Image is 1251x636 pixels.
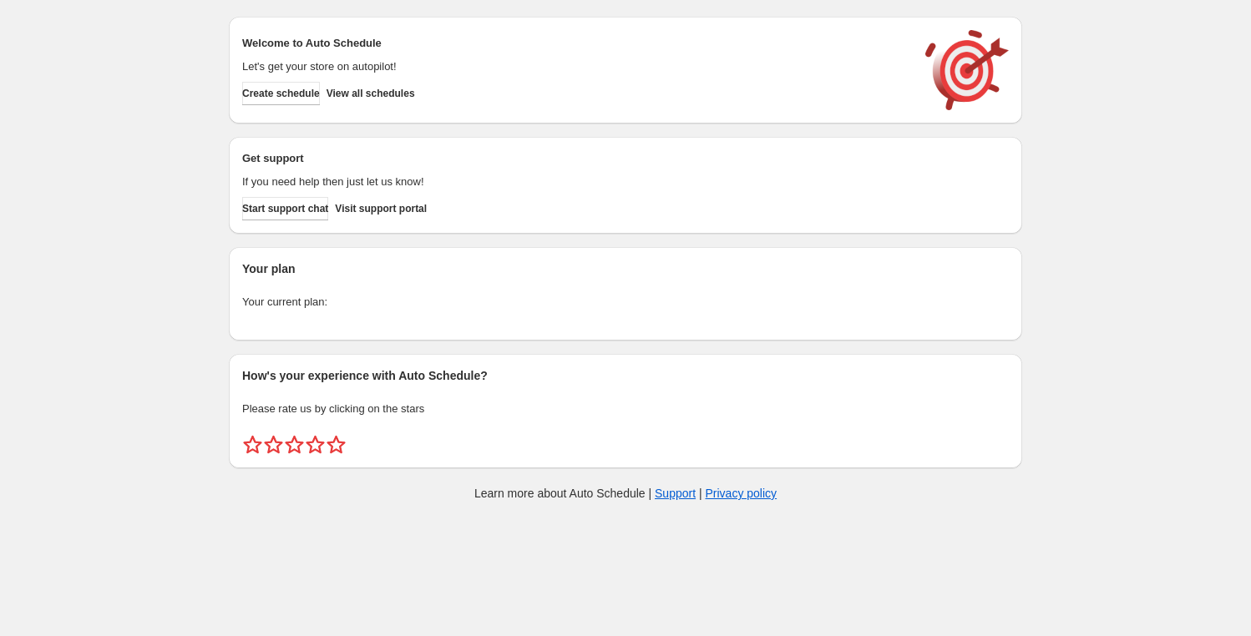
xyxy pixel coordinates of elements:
[242,401,1009,417] p: Please rate us by clicking on the stars
[242,294,1009,310] p: Your current plan:
[335,202,427,215] span: Visit support portal
[335,197,427,220] a: Visit support portal
[242,202,328,215] span: Start support chat
[655,487,696,500] a: Support
[242,260,1009,277] h2: Your plan
[327,82,415,105] button: View all schedules
[706,487,777,500] a: Privacy policy
[242,174,909,190] p: If you need help then just let us know!
[242,150,909,167] h2: Get support
[327,87,415,100] span: View all schedules
[242,35,909,52] h2: Welcome to Auto Schedule
[242,87,320,100] span: Create schedule
[242,367,1009,384] h2: How's your experience with Auto Schedule?
[474,485,777,502] p: Learn more about Auto Schedule | |
[242,82,320,105] button: Create schedule
[242,58,909,75] p: Let's get your store on autopilot!
[242,197,328,220] a: Start support chat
